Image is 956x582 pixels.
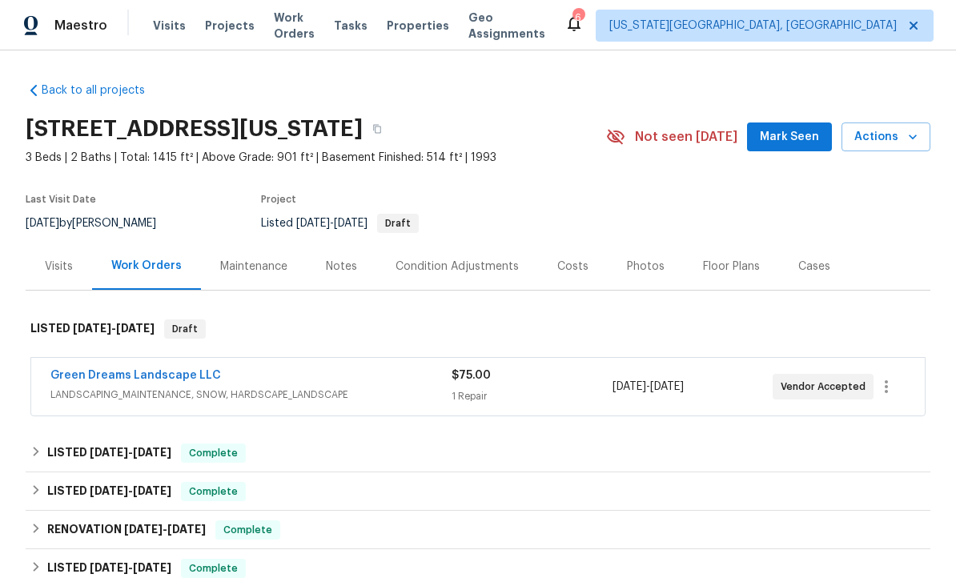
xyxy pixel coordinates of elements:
[26,121,363,137] h2: [STREET_ADDRESS][US_STATE]
[842,122,930,152] button: Actions
[26,218,59,229] span: [DATE]
[635,129,737,145] span: Not seen [DATE]
[650,381,684,392] span: [DATE]
[261,218,419,229] span: Listed
[90,562,128,573] span: [DATE]
[274,10,315,42] span: Work Orders
[167,524,206,535] span: [DATE]
[90,485,171,496] span: -
[50,387,452,403] span: LANDSCAPING_MAINTENANCE, SNOW, HARDSCAPE_LANDSCAPE
[47,444,171,463] h6: LISTED
[124,524,206,535] span: -
[183,484,244,500] span: Complete
[47,482,171,501] h6: LISTED
[261,195,296,204] span: Project
[73,323,155,334] span: -
[363,114,392,143] button: Copy Address
[90,447,128,458] span: [DATE]
[452,370,491,381] span: $75.00
[183,445,244,461] span: Complete
[26,82,179,98] a: Back to all projects
[124,524,163,535] span: [DATE]
[452,388,612,404] div: 1 Repair
[73,323,111,334] span: [DATE]
[133,485,171,496] span: [DATE]
[26,303,930,355] div: LISTED [DATE]-[DATE]Draft
[760,127,819,147] span: Mark Seen
[26,434,930,472] div: LISTED [DATE]-[DATE]Complete
[26,214,175,233] div: by [PERSON_NAME]
[153,18,186,34] span: Visits
[166,321,204,337] span: Draft
[557,259,588,275] div: Costs
[26,150,606,166] span: 3 Beds | 2 Baths | Total: 1415 ft² | Above Grade: 901 ft² | Basement Finished: 514 ft² | 1993
[781,379,872,395] span: Vendor Accepted
[747,122,832,152] button: Mark Seen
[133,562,171,573] span: [DATE]
[396,259,519,275] div: Condition Adjustments
[26,511,930,549] div: RENOVATION [DATE]-[DATE]Complete
[572,10,584,26] div: 6
[26,195,96,204] span: Last Visit Date
[205,18,255,34] span: Projects
[703,259,760,275] div: Floor Plans
[45,259,73,275] div: Visits
[296,218,330,229] span: [DATE]
[90,562,171,573] span: -
[468,10,545,42] span: Geo Assignments
[326,259,357,275] div: Notes
[296,218,368,229] span: -
[854,127,918,147] span: Actions
[111,258,182,274] div: Work Orders
[183,560,244,576] span: Complete
[217,522,279,538] span: Complete
[609,18,897,34] span: [US_STATE][GEOGRAPHIC_DATA], [GEOGRAPHIC_DATA]
[30,319,155,339] h6: LISTED
[613,379,684,395] span: -
[116,323,155,334] span: [DATE]
[220,259,287,275] div: Maintenance
[334,20,368,31] span: Tasks
[379,219,417,228] span: Draft
[334,218,368,229] span: [DATE]
[133,447,171,458] span: [DATE]
[90,485,128,496] span: [DATE]
[613,381,646,392] span: [DATE]
[627,259,665,275] div: Photos
[798,259,830,275] div: Cases
[54,18,107,34] span: Maestro
[50,370,221,381] a: Green Dreams Landscape LLC
[47,559,171,578] h6: LISTED
[26,472,930,511] div: LISTED [DATE]-[DATE]Complete
[387,18,449,34] span: Properties
[90,447,171,458] span: -
[47,520,206,540] h6: RENOVATION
